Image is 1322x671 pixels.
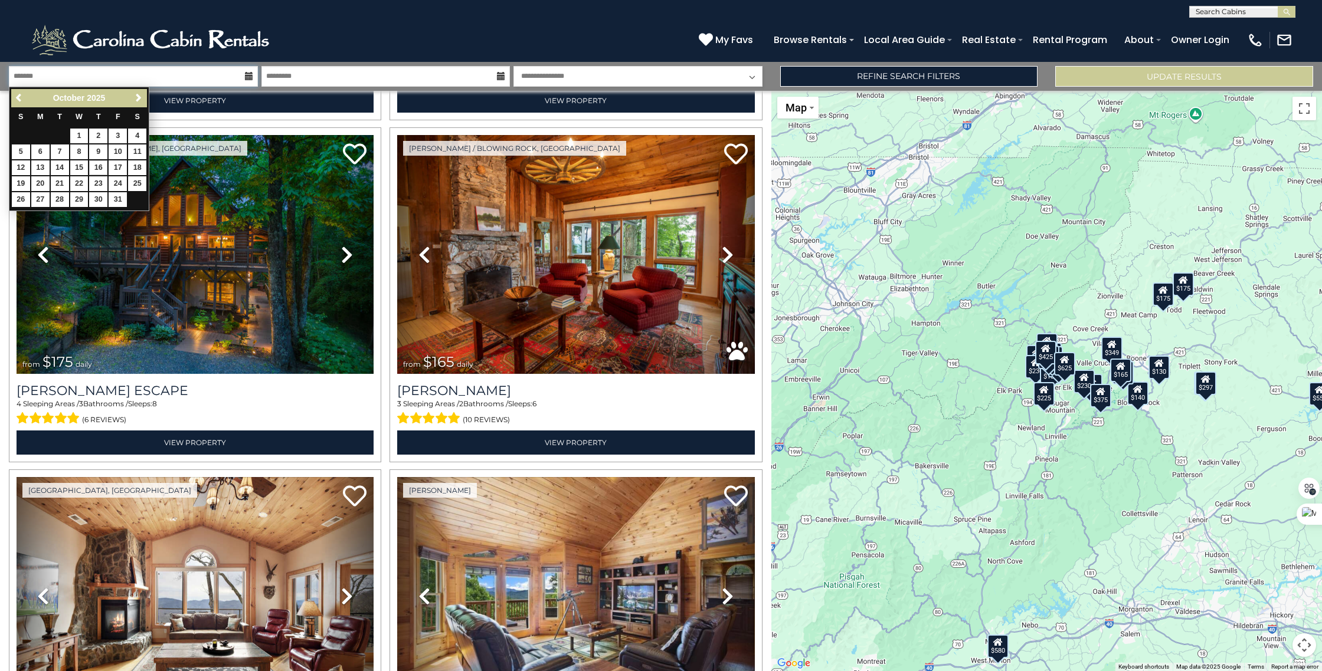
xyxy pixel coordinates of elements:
button: Update Results [1055,66,1313,87]
span: $165 [423,353,454,370]
a: Add to favorites [724,142,748,167]
a: 29 [70,192,89,207]
img: mail-regular-white.png [1276,32,1292,48]
a: View Property [17,430,374,455]
div: $580 [988,634,1009,658]
a: Rental Program [1027,29,1113,50]
span: My Favs [715,32,753,47]
span: Map data ©2025 Google [1176,663,1241,670]
div: $175 [1173,272,1194,296]
a: [PERSON_NAME] Escape [17,383,374,399]
button: Change map style [777,97,819,119]
a: 3 [109,129,127,143]
div: $625 [1054,352,1075,376]
h3: Todd Escape [17,383,374,399]
a: 20 [31,176,50,191]
a: 27 [31,192,50,207]
a: 2 [89,129,107,143]
div: $225 [1034,382,1055,406]
a: 14 [51,160,69,175]
span: daily [457,360,473,369]
a: 26 [12,192,30,207]
div: Sleeping Areas / Bathrooms / Sleeps: [17,399,374,427]
div: $140 [1127,381,1148,405]
a: 19 [12,176,30,191]
h3: Azalea Hill [397,383,754,399]
a: Refine Search Filters [780,66,1038,87]
a: 11 [128,144,146,159]
span: (6 reviews) [82,412,126,427]
span: Friday [116,113,120,121]
a: 22 [70,176,89,191]
a: Owner Login [1165,29,1235,50]
div: $425 [1035,341,1056,364]
span: Previous [15,93,24,103]
a: View Property [397,430,754,455]
a: 13 [31,160,50,175]
a: Add to favorites [343,142,367,167]
a: 12 [12,160,30,175]
button: Map camera controls [1292,633,1316,657]
a: My Favs [699,32,756,48]
a: Local Area Guide [858,29,951,50]
button: Keyboard shortcuts [1118,663,1169,671]
div: Sleeping Areas / Bathrooms / Sleeps: [397,399,754,427]
a: 4 [128,129,146,143]
span: Thursday [96,113,101,121]
span: Map [786,101,807,114]
div: $125 [1036,333,1058,357]
span: Saturday [135,113,140,121]
span: 2025 [87,93,105,103]
img: Google [774,656,813,671]
span: Monday [37,113,44,121]
a: 7 [51,144,69,159]
div: $297 [1195,371,1216,395]
a: 8 [70,144,89,159]
span: $175 [42,353,73,370]
span: Wednesday [76,113,83,121]
a: 25 [128,176,146,191]
img: phone-regular-white.png [1247,32,1264,48]
a: 23 [89,176,107,191]
a: 18 [128,160,146,175]
a: 15 [70,160,89,175]
div: $130 [1149,356,1170,379]
span: 3 [397,399,401,408]
span: 3 [79,399,83,408]
a: View Property [397,88,754,113]
button: Toggle fullscreen view [1292,97,1316,120]
a: Add to favorites [724,484,748,509]
div: $165 [1111,358,1132,382]
div: $230 [1026,355,1047,379]
a: [PERSON_NAME] [403,483,477,498]
div: $230 [1074,370,1095,393]
span: October [53,93,85,103]
span: 2 [459,399,463,408]
a: Next [131,91,146,106]
a: Open this area in Google Maps (opens a new window) [774,656,813,671]
div: $185 [1040,360,1061,384]
a: View Property [17,88,374,113]
img: thumbnail_168627805.jpeg [17,135,374,374]
span: Sunday [18,113,23,121]
a: Real Estate [956,29,1022,50]
a: Add to favorites [343,484,367,509]
a: 9 [89,144,107,159]
div: $375 [1090,384,1111,407]
span: daily [76,360,92,369]
a: 21 [51,176,69,191]
a: Terms (opens in new tab) [1248,663,1264,670]
a: Report a map error [1271,663,1318,670]
span: Tuesday [57,113,62,121]
span: 4 [17,399,21,408]
span: 6 [532,399,536,408]
a: 6 [31,144,50,159]
div: $290 [1027,345,1048,369]
a: 5 [12,144,30,159]
a: [GEOGRAPHIC_DATA], [GEOGRAPHIC_DATA] [22,483,197,498]
a: 30 [89,192,107,207]
a: 16 [89,160,107,175]
a: 31 [109,192,127,207]
a: Browse Rentals [768,29,853,50]
a: 17 [109,160,127,175]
